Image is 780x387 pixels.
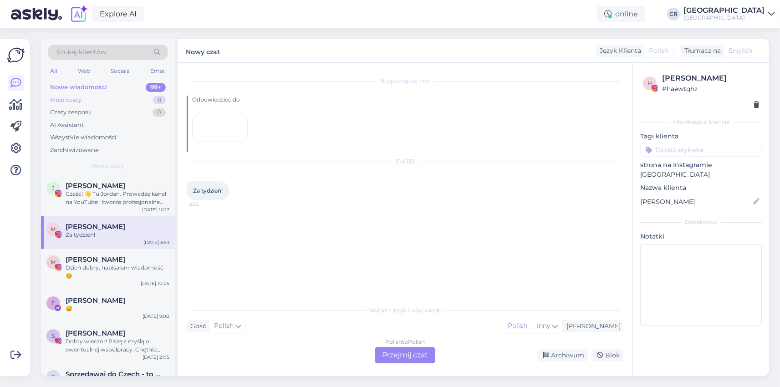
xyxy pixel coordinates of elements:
[66,264,169,280] div: Dzień dobry, napisałam wiadomość 😊
[92,162,124,170] span: Nowe czaty
[143,313,169,320] div: [DATE] 9:00
[640,132,762,141] p: Tagi klienta
[66,370,160,378] span: Sprzedawaj do Czech - to proste!
[50,146,99,155] div: Zarchiwizowane
[192,96,623,104] div: Odpowiedzieć do
[92,6,144,22] a: Explore AI
[50,121,84,130] div: AI Assistant
[142,206,169,213] div: [DATE] 10:17
[640,143,762,157] input: Dodać etykietę
[187,158,623,166] div: [DATE]
[66,305,169,313] div: 😅
[214,321,234,331] span: Polish
[51,226,56,233] span: M
[69,5,88,24] img: explore-ai
[681,46,721,56] div: Tłumacz na
[640,183,762,193] p: Nazwa klienta
[503,319,532,333] div: Polish
[66,182,125,190] span: Jordan Koman
[683,14,765,21] div: [GEOGRAPHIC_DATA]
[146,83,166,92] div: 99+
[640,160,762,170] p: strona na Instagramie
[537,321,551,330] span: Inny
[640,118,762,126] div: Informacje o kliencie
[48,65,59,77] div: All
[649,46,668,56] span: Polish
[187,77,623,86] div: Rozpoczął się czat
[50,96,82,105] div: Moje czaty
[667,8,680,20] div: CR
[683,7,765,14] div: [GEOGRAPHIC_DATA]
[641,197,751,207] input: Dodaj nazwę
[50,133,117,142] div: Wszystkie wiadomości
[153,108,166,117] div: 0
[187,306,623,315] div: Wybierz język i odpowiedz
[662,84,759,94] div: # haewtqhz
[66,337,169,354] div: Dobry wieczór! Piszę z myślą o ewentualnej współpracy. Chętnie przygotuję materiały w ramach poby...
[537,349,588,362] div: Archiwum
[51,259,56,265] span: M
[186,45,220,57] label: Nowy czat
[52,185,55,192] span: J
[50,108,91,117] div: Czaty zespołu
[597,6,645,22] div: online
[143,354,169,361] div: [DATE] 21:15
[729,46,752,56] span: English
[7,46,25,64] img: Askly Logo
[640,218,762,226] div: Dodatkowy
[647,80,652,87] span: h
[66,223,125,231] span: Małgorzata K
[596,46,641,56] div: Język Klienta
[683,7,775,21] a: [GEOGRAPHIC_DATA][GEOGRAPHIC_DATA]
[66,190,169,206] div: Cześć! 👋 Tu Jordan. Prowadzę kanał na YouTube i tworzę profesjonalne rolki oraz zdjęcia do social...
[148,65,168,77] div: Email
[591,349,623,362] div: Blok
[375,347,435,363] div: Przejmij czat
[141,280,169,287] div: [DATE] 10:05
[109,65,131,77] div: Socials
[66,296,125,305] span: Галина Попова
[385,338,425,346] div: Polish to Polish
[52,373,55,380] span: S
[56,47,106,57] span: Szukaj klientów
[153,96,166,105] div: 8
[66,231,169,239] div: Za tydzień!
[187,321,206,331] div: Gość
[52,300,55,306] span: Г
[640,232,762,241] p: Notatki
[52,332,55,339] span: S
[50,83,107,92] div: Nowe wiadomości
[662,73,759,84] div: [PERSON_NAME]
[189,201,224,208] span: 8:53
[193,187,223,194] span: Za tydzień!
[66,255,125,264] span: Monika Kowalewska
[563,321,621,331] div: [PERSON_NAME]
[640,170,762,179] p: [GEOGRAPHIC_DATA]
[143,239,169,246] div: [DATE] 8:53
[66,329,125,337] span: Sylwia Tomczak
[76,65,92,77] div: Web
